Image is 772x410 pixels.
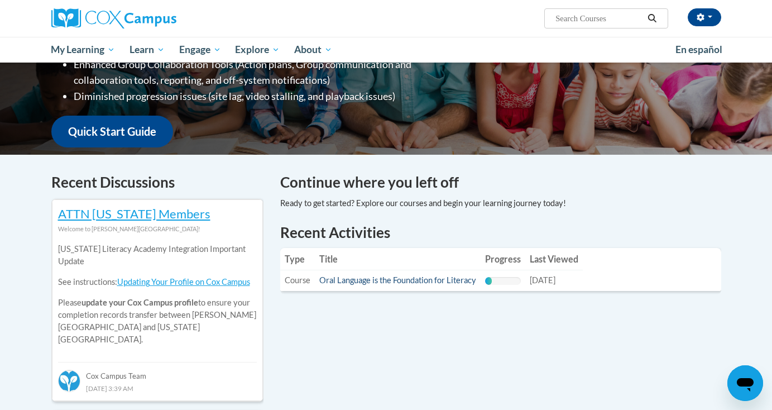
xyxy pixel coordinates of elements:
div: Welcome to [PERSON_NAME][GEOGRAPHIC_DATA]! [58,223,257,235]
img: Cox Campus [51,8,176,28]
span: Explore [235,43,280,56]
li: Diminished progression issues (site lag, video stalling, and playback issues) [74,88,456,104]
a: Updating Your Profile on Cox Campus [117,277,250,287]
h1: Recent Activities [280,222,721,242]
button: Search [644,12,660,25]
img: Cox Campus Team [58,370,80,392]
th: Title [315,248,481,270]
span: [DATE] [530,275,555,285]
a: Cox Campus [51,8,263,28]
div: Cox Campus Team [58,362,257,382]
span: About [294,43,332,56]
li: Enhanced Group Collaboration Tools (Action plans, Group communication and collaboration tools, re... [74,56,456,89]
th: Type [280,248,315,270]
input: Search Courses [554,12,644,25]
th: Progress [481,248,525,270]
span: En español [675,44,722,55]
div: Main menu [35,37,738,63]
span: My Learning [51,43,115,56]
div: Progress, % [485,277,492,285]
a: About [287,37,339,63]
button: Account Settings [688,8,721,26]
th: Last Viewed [525,248,583,270]
a: En español [668,38,730,61]
h4: Continue where you left off [280,171,721,193]
span: Learn [130,43,165,56]
div: Please to ensure your completion records transfer between [PERSON_NAME][GEOGRAPHIC_DATA] and [US_... [58,235,257,354]
p: [US_STATE] Literacy Academy Integration Important Update [58,243,257,268]
h4: Recent Discussions [51,171,263,193]
span: Engage [179,43,221,56]
iframe: Button to launch messaging window [727,365,763,401]
p: See instructions: [58,276,257,288]
a: Learn [122,37,172,63]
a: ATTN [US_STATE] Members [58,206,210,221]
a: Oral Language is the Foundation for Literacy [319,275,476,285]
a: My Learning [44,37,123,63]
a: Explore [228,37,287,63]
div: [DATE] 3:39 AM [58,382,257,394]
b: update your Cox Campus profile [81,298,198,307]
a: Engage [172,37,228,63]
a: Quick Start Guide [51,116,173,147]
span: Course [285,275,310,285]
